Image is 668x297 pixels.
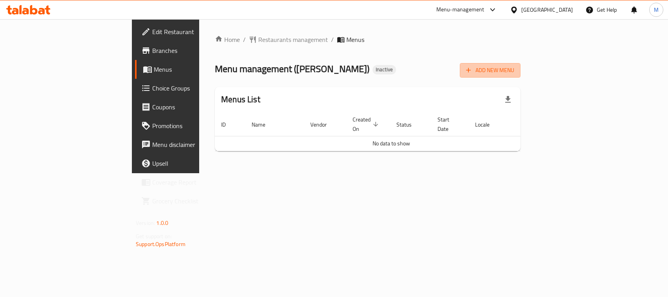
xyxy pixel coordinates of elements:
[221,94,260,105] h2: Menus List
[152,121,237,130] span: Promotions
[346,35,364,44] span: Menus
[135,116,243,135] a: Promotions
[460,63,520,78] button: Add New Menu
[466,65,514,75] span: Add New Menu
[135,60,243,79] a: Menus
[135,192,243,210] a: Grocery Checklist
[135,22,243,41] a: Edit Restaurant
[152,177,237,187] span: Coverage Report
[353,115,381,134] span: Created On
[499,90,517,109] div: Export file
[152,159,237,168] span: Upsell
[154,65,237,74] span: Menus
[152,46,237,55] span: Branches
[152,83,237,93] span: Choice Groups
[310,120,337,129] span: Vendor
[215,60,369,78] span: Menu management ( [PERSON_NAME] )
[135,41,243,60] a: Branches
[215,35,520,44] nav: breadcrumb
[252,120,275,129] span: Name
[152,140,237,149] span: Menu disclaimer
[135,98,243,116] a: Coupons
[136,218,155,228] span: Version:
[215,112,568,151] table: enhanced table
[135,135,243,154] a: Menu disclaimer
[156,218,168,228] span: 1.0.0
[331,35,334,44] li: /
[221,120,236,129] span: ID
[249,35,328,44] a: Restaurants management
[436,5,484,14] div: Menu-management
[152,27,237,36] span: Edit Restaurant
[373,138,410,148] span: No data to show
[135,154,243,173] a: Upsell
[135,173,243,192] a: Coverage Report
[654,5,659,14] span: M
[509,112,568,136] th: Actions
[243,35,246,44] li: /
[135,79,243,98] a: Choice Groups
[373,65,396,74] div: Inactive
[258,35,328,44] span: Restaurants management
[136,231,172,241] span: Get support on:
[136,239,185,249] a: Support.OpsPlatform
[152,196,237,206] span: Grocery Checklist
[373,66,396,73] span: Inactive
[438,115,459,134] span: Start Date
[396,120,422,129] span: Status
[152,102,237,112] span: Coupons
[475,120,500,129] span: Locale
[521,5,573,14] div: [GEOGRAPHIC_DATA]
